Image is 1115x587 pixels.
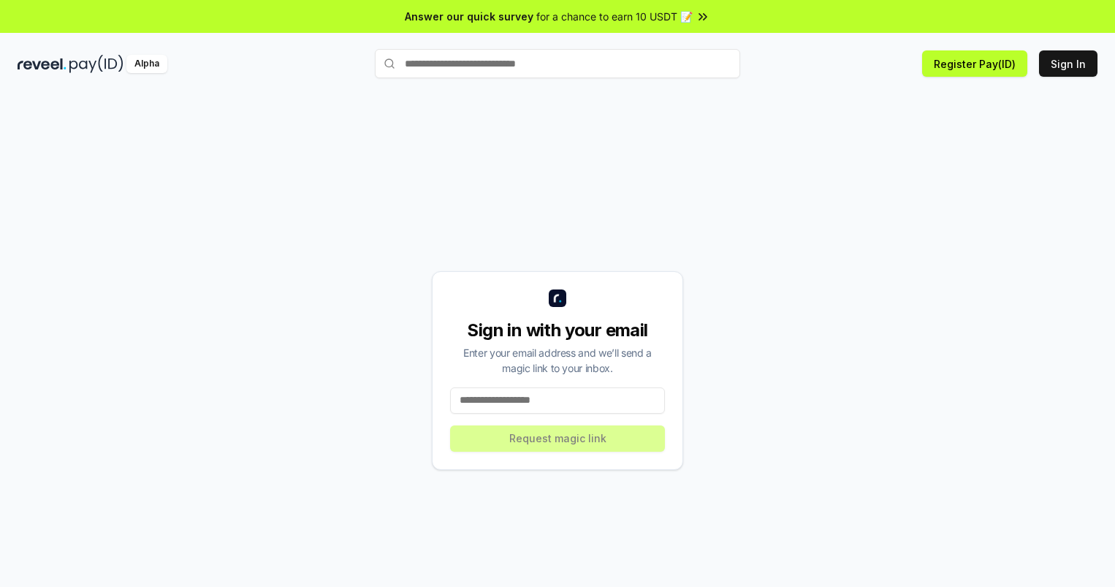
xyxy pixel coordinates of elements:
img: logo_small [549,289,566,307]
div: Alpha [126,55,167,73]
img: reveel_dark [18,55,66,73]
button: Register Pay(ID) [922,50,1027,77]
div: Sign in with your email [450,319,665,342]
span: for a chance to earn 10 USDT 📝 [536,9,693,24]
img: pay_id [69,55,123,73]
span: Answer our quick survey [405,9,533,24]
div: Enter your email address and we’ll send a magic link to your inbox. [450,345,665,376]
button: Sign In [1039,50,1097,77]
